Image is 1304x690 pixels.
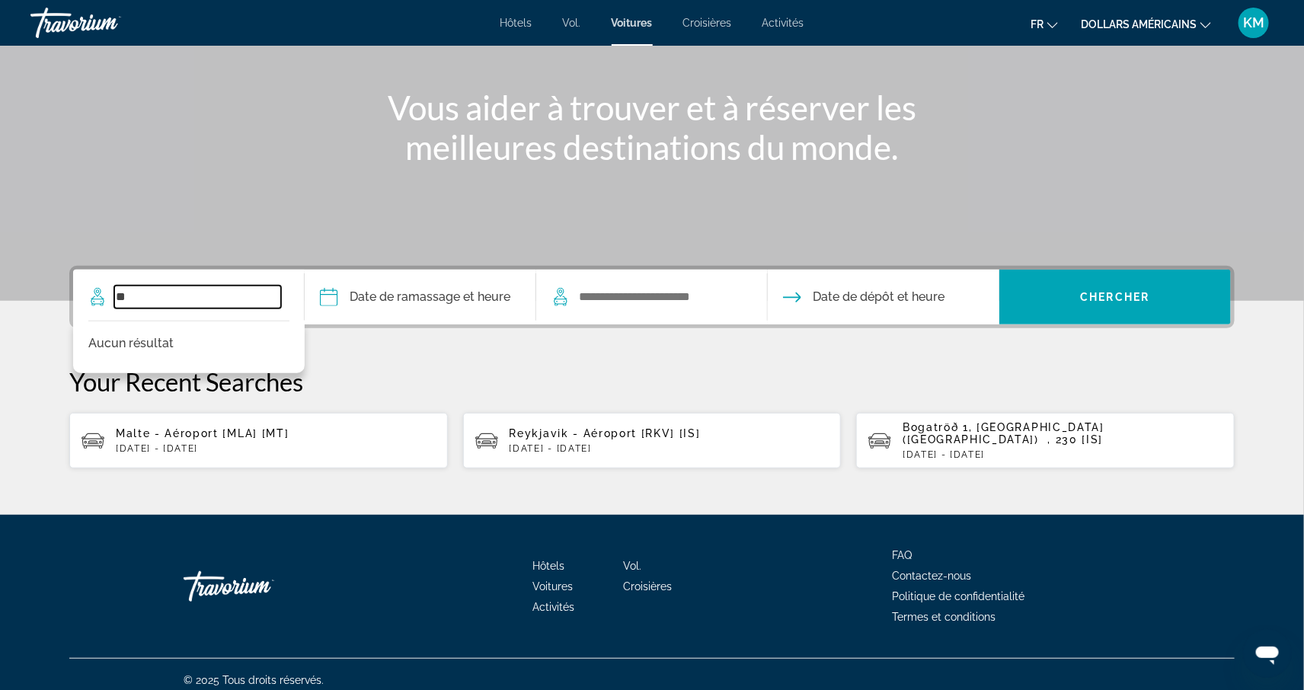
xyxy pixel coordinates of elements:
button: Malte - Aéroport [MLA] [MT][DATE] - [DATE] [69,412,448,469]
a: Activités [762,17,804,29]
a: Politique de confidentialité [892,590,1024,602]
span: Date de dépôt et heure [813,286,944,308]
button: Bogatröð 1, [GEOGRAPHIC_DATA] ([GEOGRAPHIC_DATA]) , 230 [IS][DATE] - [DATE] [856,412,1235,469]
font: dollars américains [1081,18,1197,30]
span: Bogatröð 1, [GEOGRAPHIC_DATA] ([GEOGRAPHIC_DATA]) , 230 [IS] [903,421,1104,446]
a: Voitures [533,580,574,593]
h1: Vous aider à trouver et à réserver les meilleures destinations du monde. [366,88,938,167]
p: [DATE] - [DATE] [903,449,1222,460]
a: Hôtels [500,17,532,29]
p: Your Recent Searches [69,366,1235,397]
a: Hôtels [533,560,565,572]
a: Croisières [624,580,673,593]
a: Travorium [184,564,336,609]
div: Search widget [73,270,1231,324]
a: Termes et conditions [892,611,996,623]
font: KM [1243,14,1264,30]
button: Changer de langue [1031,13,1058,35]
a: Activités [533,601,575,613]
font: fr [1031,18,1044,30]
a: Vol. [563,17,581,29]
button: Chercher [999,270,1231,324]
a: Voitures [612,17,653,29]
iframe: Bouton de lancement de la fenêtre de messagerie [1243,629,1292,678]
a: Vol. [624,560,642,572]
font: © 2025 Tous droits réservés. [184,674,324,686]
span: Malte - Aéroport [MLA] [MT] [116,427,289,439]
a: Croisières [683,17,732,29]
a: Contactez-nous [892,570,971,582]
a: Travorium [30,3,183,43]
button: Pickup date [320,270,510,324]
span: Reykjavik - Aéroport [RKV] [IS] [510,427,701,439]
span: Chercher [1081,291,1150,303]
button: Drop-off date [783,270,944,324]
p: [DATE] - [DATE] [510,443,829,454]
button: Reykjavik - Aéroport [RKV] [IS][DATE] - [DATE] [463,412,842,469]
p: [DATE] - [DATE] [116,443,436,454]
a: FAQ [892,549,912,561]
button: Changer de devise [1081,13,1211,35]
p: Aucun résultat [88,333,174,354]
button: Menu utilisateur [1234,7,1274,39]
